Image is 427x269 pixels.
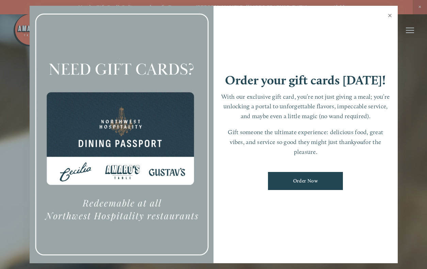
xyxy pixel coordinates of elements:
p: Gift someone the ultimate experience: delicious food, great vibes, and service so good they might... [220,127,391,157]
h1: Order your gift cards [DATE]! [225,74,386,86]
em: you [354,138,363,145]
p: With our exclusive gift card, you’re not just giving a meal; you’re unlocking a portal to unforge... [220,92,391,121]
a: Close [383,7,397,26]
a: Order Now [268,172,343,190]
